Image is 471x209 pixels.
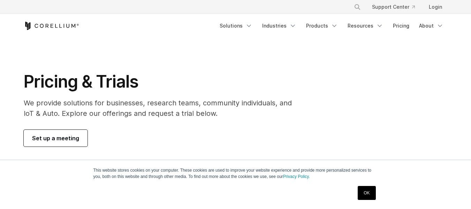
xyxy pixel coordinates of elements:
[24,130,88,147] a: Set up a meeting
[24,22,79,30] a: Corellium Home
[215,20,448,32] div: Navigation Menu
[93,167,378,180] p: This website stores cookies on your computer. These cookies are used to improve your website expe...
[24,98,302,119] p: We provide solutions for businesses, research teams, community individuals, and IoT & Auto. Explo...
[343,20,387,32] a: Resources
[302,20,342,32] a: Products
[415,20,448,32] a: About
[351,1,364,13] button: Search
[345,1,448,13] div: Navigation Menu
[389,20,413,32] a: Pricing
[283,174,310,179] a: Privacy Policy.
[32,134,79,142] span: Set up a meeting
[366,1,420,13] a: Support Center
[358,186,375,200] a: OK
[215,20,257,32] a: Solutions
[258,20,301,32] a: Industries
[423,1,448,13] a: Login
[24,71,302,92] h1: Pricing & Trials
